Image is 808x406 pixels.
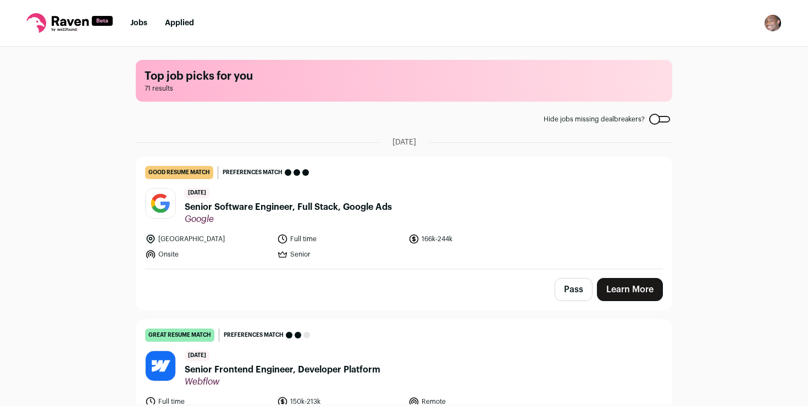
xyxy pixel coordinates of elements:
h1: Top job picks for you [145,69,663,84]
img: 8d2c6156afa7017e60e680d3937f8205e5697781b6c771928cb24e9df88505de.jpg [146,188,175,218]
span: [DATE] [185,351,209,361]
li: Onsite [145,249,270,260]
li: 166k-244k [408,233,534,244]
div: great resume match [145,329,214,342]
button: Open dropdown [764,14,782,32]
a: Jobs [130,19,147,27]
li: Senior [277,249,402,260]
span: Google [185,214,392,225]
button: Pass [555,278,593,301]
a: Learn More [597,278,663,301]
span: Preferences match [224,330,284,341]
span: [DATE] [392,137,416,148]
span: Preferences match [223,167,283,178]
span: Webflow [185,376,380,387]
li: [GEOGRAPHIC_DATA] [145,233,270,244]
span: Senior Frontend Engineer, Developer Platform [185,363,380,376]
span: Senior Software Engineer, Full Stack, Google Ads [185,201,392,214]
div: good resume match [145,166,213,179]
span: Hide jobs missing dealbreakers? [544,115,645,124]
img: 902590-medium_jpg [764,14,782,32]
a: good resume match Preferences match [DATE] Senior Software Engineer, Full Stack, Google Ads Googl... [136,157,672,269]
img: 889d923000f17f2d5b8911d39fb9df0accfe75cd760460e5f6b5635f7ec2541c.png [146,351,175,381]
span: 71 results [145,84,663,93]
a: Applied [165,19,194,27]
span: [DATE] [185,188,209,198]
li: Full time [277,233,402,244]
